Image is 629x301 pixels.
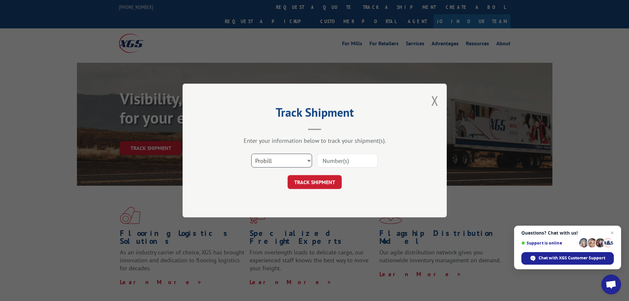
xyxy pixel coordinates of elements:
[601,275,621,294] div: Open chat
[288,175,342,189] button: TRACK SHIPMENT
[521,241,577,245] span: Support is online
[216,137,414,144] div: Enter your information below to track your shipment(s).
[431,92,438,109] button: Close modal
[317,154,378,168] input: Number(s)
[521,252,614,265] div: Chat with XGS Customer Support
[216,108,414,120] h2: Track Shipment
[608,229,616,237] span: Close chat
[539,255,605,261] span: Chat with XGS Customer Support
[521,230,614,236] span: Questions? Chat with us!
